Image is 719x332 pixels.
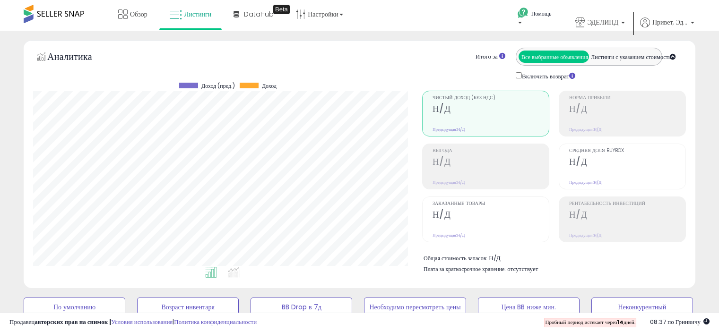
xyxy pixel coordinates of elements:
[521,53,588,61] font: Все выбранные объявления
[424,254,487,262] font: Общая стоимость запасов:
[457,127,465,132] font: Н/Д
[174,317,257,326] a: Политика конфиденциальности
[594,179,602,185] font: Н/Д
[137,298,239,316] button: Возраст инвентаря
[588,17,618,27] font: ЭДЕЛИНД
[546,318,617,326] font: Пробный период истекает через
[262,82,277,90] font: Доход
[519,51,589,63] button: Все выбранные объявления
[111,317,173,326] a: Условия использования
[24,298,125,316] button: По умолчанию
[130,9,147,19] font: Обзор
[433,127,457,132] font: Предыдущая:
[531,9,552,17] font: Помощь
[569,200,645,207] font: Рентабельность инвестиций
[251,298,352,316] button: BB Drop в 7д
[624,318,635,326] font: дней.
[201,82,235,90] font: Доход (пред.)
[589,51,659,63] button: Листинги с указанием стоимости
[161,303,215,312] font: Возраст инвентаря
[364,298,466,316] button: Необходимо пересмотреть цены
[618,303,666,312] font: Неконкурентный
[517,7,529,19] i: Получить помощь
[501,303,556,312] font: Цена BB ниже мин.
[650,317,710,326] span: 2025-09-18 10:07 GMT
[569,94,611,101] font: Норма прибыли
[9,317,35,326] font: Продавец
[569,127,594,132] font: Предыдущая:
[507,264,538,273] font: отсутствует
[569,147,624,154] font: Средняя доля Buybox
[433,208,450,221] font: Н/Д
[282,303,321,312] font: BB Drop в 7д
[591,298,693,316] button: Неконкурентный
[53,303,95,312] font: По умолчанию
[591,53,671,61] font: Листинги с указанием стоимости
[47,50,92,63] font: Аналитика
[433,102,450,115] font: Н/Д
[569,155,587,168] font: Н/Д
[569,208,587,221] font: Н/Д
[457,232,465,238] font: Н/Д
[424,265,506,273] font: Плата за краткосрочное хранение:
[594,127,602,132] font: Н/Д
[640,17,694,39] a: Привет, Эделинд
[433,155,450,168] font: Н/Д
[244,9,274,19] font: DataHub
[569,102,587,115] font: Н/Д
[433,94,495,101] font: Чистый доход (без НДС)
[433,179,457,185] font: Предыдущая:
[489,254,500,263] font: Н/Д
[652,17,700,27] font: Привет, Эделинд
[569,179,594,185] font: Предыдущая:
[173,317,174,326] font: |
[369,303,460,312] font: Необходимо пересмотреть цены
[457,179,465,185] font: Н/Д
[433,147,452,154] font: Выгода
[650,317,701,326] font: 08:37 по Гринвичу
[568,8,632,39] a: ЭДЕЛИНД
[308,9,338,19] font: Настройки
[184,9,212,19] font: Листинги
[433,200,485,207] font: Заказанные товары
[478,298,580,316] button: Цена BB ниже мин.
[35,317,111,326] font: авторских прав на снимок |
[569,232,594,238] font: Предыдущая:
[433,232,457,238] font: Предыдущая:
[594,232,602,238] font: Н/Д
[273,5,290,14] div: Tooltip anchor
[617,318,624,326] font: 14
[522,72,569,81] font: Включить возврат
[476,52,498,61] font: Итого за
